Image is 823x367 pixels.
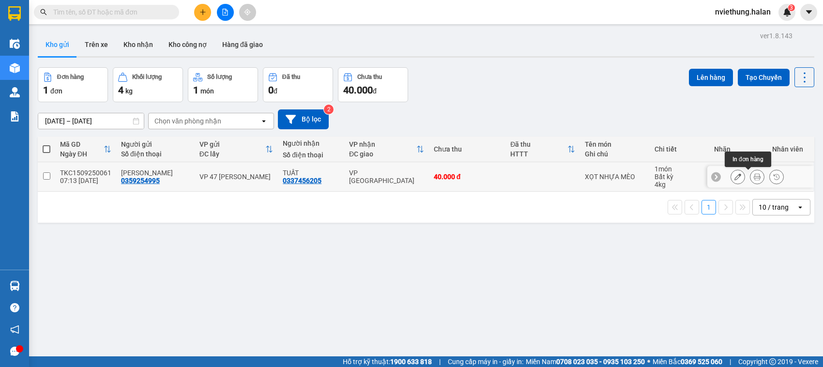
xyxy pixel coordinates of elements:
div: 10 / trang [759,202,789,212]
div: ver 1.8.143 [760,31,793,41]
span: | [439,356,441,367]
div: 1 món [655,165,704,173]
span: Hỗ trợ kỹ thuật: [343,356,432,367]
div: In đơn hàng [725,152,771,167]
div: Chưa thu [357,74,382,80]
img: warehouse-icon [10,87,20,97]
div: Chưa thu [434,145,501,153]
th: Toggle SortBy [195,137,278,162]
span: Cung cấp máy in - giấy in: [448,356,523,367]
div: 07:13 [DATE] [60,177,111,184]
span: 3 [790,4,793,11]
button: file-add [217,4,234,21]
div: Ngày ĐH [60,150,104,158]
div: VP gửi [199,140,266,148]
button: aim [239,4,256,21]
span: search [40,9,47,15]
span: 1 [193,84,198,96]
span: message [10,347,19,356]
span: 1 [43,84,48,96]
div: VP nhận [349,140,416,148]
div: Người gửi [121,140,190,148]
button: Số lượng1món [188,67,258,102]
span: ⚪️ [647,360,650,364]
div: Bất kỳ [655,173,704,181]
th: Toggle SortBy [55,137,116,162]
span: Miền Nam [526,356,645,367]
button: caret-down [800,4,817,21]
div: Đã thu [510,140,567,148]
button: Đã thu0đ [263,67,333,102]
svg: open [796,203,804,211]
button: plus [194,4,211,21]
div: Số lượng [207,74,232,80]
span: 0 [268,84,274,96]
button: Kho gửi [38,33,77,56]
button: Trên xe [77,33,116,56]
span: caret-down [805,8,813,16]
input: Select a date range. [38,113,144,129]
span: Miền Bắc [653,356,722,367]
div: Số điện thoại [121,150,190,158]
div: ĐC giao [349,150,416,158]
button: Tạo Chuyến [738,69,790,86]
button: Lên hàng [689,69,733,86]
button: Chưa thu40.000đ [338,67,408,102]
div: HTTT [510,150,567,158]
div: ĐC lấy [199,150,266,158]
span: nviethung.halan [707,6,778,18]
button: Kho nhận [116,33,161,56]
div: Chọn văn phòng nhận [154,116,221,126]
span: 40.000 [343,84,373,96]
div: 4 kg [655,181,704,188]
button: Hàng đã giao [214,33,271,56]
div: VP 47 [PERSON_NAME] [199,173,274,181]
button: Kho công nợ [161,33,214,56]
span: plus [199,9,206,15]
div: TUẤT [283,169,339,177]
sup: 2 [324,105,334,114]
div: Nhãn [714,145,762,153]
div: XỌT NHỰA MÈO [585,173,645,181]
span: notification [10,325,19,334]
img: warehouse-icon [10,63,20,73]
strong: 0369 525 060 [681,358,722,366]
img: logo-vxr [8,6,21,21]
div: 40.000 đ [434,173,501,181]
span: file-add [222,9,229,15]
div: Đơn hàng [57,74,84,80]
div: VP [GEOGRAPHIC_DATA] [349,169,424,184]
img: warehouse-icon [10,281,20,291]
svg: open [260,117,268,125]
th: Toggle SortBy [344,137,429,162]
div: Sửa đơn hàng [731,169,745,184]
button: 1 [701,200,716,214]
div: Số điện thoại [283,151,339,159]
strong: 1900 633 818 [390,358,432,366]
div: Mã GD [60,140,104,148]
span: | [730,356,731,367]
div: 0359254995 [121,177,160,184]
span: đơn [50,87,62,95]
img: solution-icon [10,111,20,122]
input: Tìm tên, số ĐT hoặc mã đơn [53,7,168,17]
div: Tên món [585,140,645,148]
button: Khối lượng4kg [113,67,183,102]
span: copyright [769,358,776,365]
div: TKC1509250061 [60,169,111,177]
sup: 3 [788,4,795,11]
div: Đã thu [282,74,300,80]
div: 0337456205 [283,177,321,184]
span: kg [125,87,133,95]
button: Đơn hàng1đơn [38,67,108,102]
span: món [200,87,214,95]
div: Chi tiết [655,145,704,153]
th: Toggle SortBy [505,137,580,162]
div: Khối lượng [132,74,162,80]
button: Bộ lọc [278,109,329,129]
div: Người nhận [283,139,339,147]
span: aim [244,9,251,15]
img: warehouse-icon [10,39,20,49]
span: 4 [118,84,123,96]
span: question-circle [10,303,19,312]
